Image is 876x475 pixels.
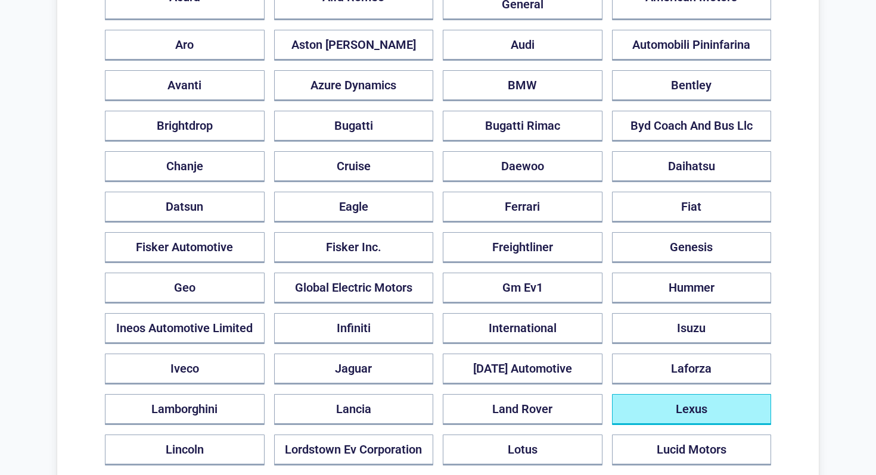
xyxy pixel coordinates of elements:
button: International [443,313,602,344]
button: Daihatsu [612,151,772,182]
button: Byd Coach And Bus Llc [612,111,772,142]
button: Aro [105,30,265,61]
button: Hummer [612,273,772,304]
button: Bentley [612,70,772,101]
button: Brightdrop [105,111,265,142]
button: Bugatti Rimac [443,111,602,142]
button: BMW [443,70,602,101]
button: Bugatti [274,111,434,142]
button: Fiat [612,192,772,223]
button: Lucid Motors [612,435,772,465]
button: Aston [PERSON_NAME] [274,30,434,61]
button: Datsun [105,192,265,223]
button: Jaguar [274,354,434,385]
button: Lexus [612,394,772,425]
button: Genesis [612,232,772,263]
button: Gm Ev1 [443,273,602,304]
button: Avanti [105,70,265,101]
button: Cruise [274,151,434,182]
button: Freightliner [443,232,602,263]
button: Lancia [274,394,434,425]
button: Automobili Pininfarina [612,30,772,61]
button: Lotus [443,435,602,465]
button: Lincoln [105,435,265,465]
button: Ferrari [443,192,602,223]
button: [DATE] Automotive [443,354,602,385]
button: Ineos Automotive Limited [105,313,265,344]
button: Daewoo [443,151,602,182]
button: Lamborghini [105,394,265,425]
button: Fisker Inc. [274,232,434,263]
button: Land Rover [443,394,602,425]
button: Geo [105,273,265,304]
button: Audi [443,30,602,61]
button: Global Electric Motors [274,273,434,304]
button: Chanje [105,151,265,182]
button: Infiniti [274,313,434,344]
button: Lordstown Ev Corporation [274,435,434,465]
button: Laforza [612,354,772,385]
button: Iveco [105,354,265,385]
button: Eagle [274,192,434,223]
button: Fisker Automotive [105,232,265,263]
button: Azure Dynamics [274,70,434,101]
button: Isuzu [612,313,772,344]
